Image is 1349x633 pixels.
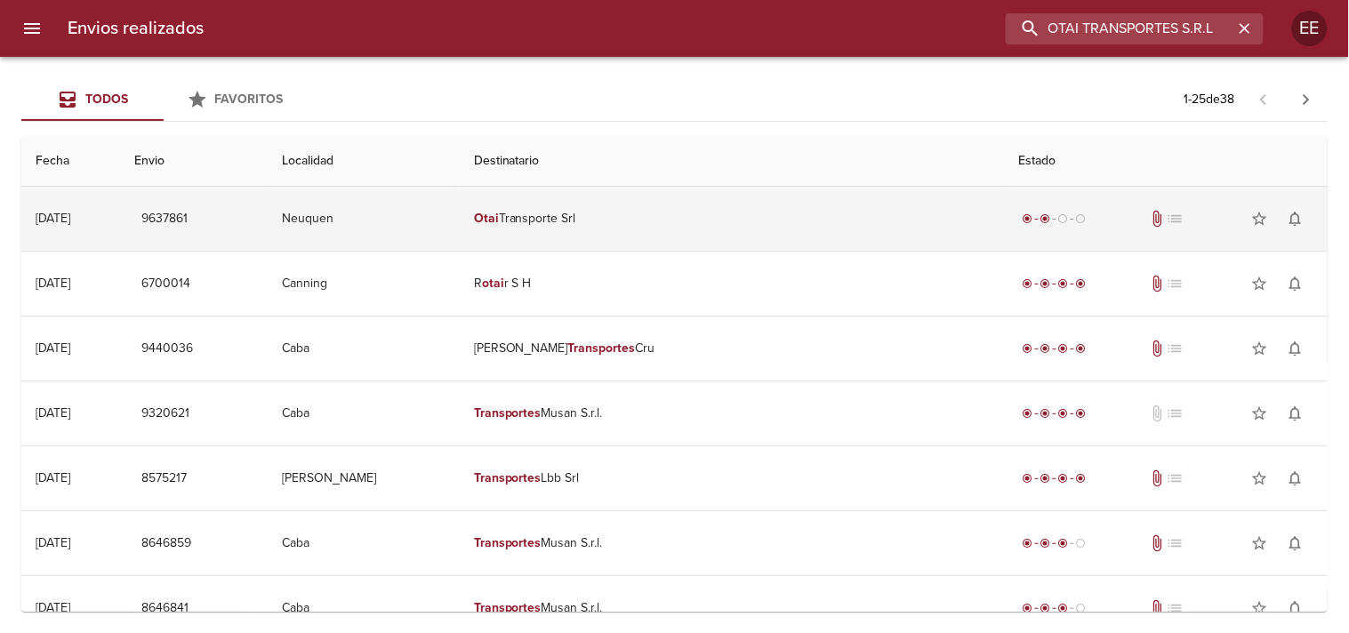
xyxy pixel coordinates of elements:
[1076,603,1087,613] span: radio_button_unchecked
[1148,534,1166,552] span: Tiene documentos adjuntos
[1023,603,1033,613] span: radio_button_checked
[1251,599,1269,617] span: star_border
[1278,331,1313,366] button: Activar notificaciones
[1040,538,1051,549] span: radio_button_checked
[1251,405,1269,422] span: star_border
[1148,340,1166,357] span: Tiene documentos adjuntos
[1287,340,1305,357] span: notifications_none
[268,511,460,575] td: Caba
[1278,266,1313,301] button: Activar notificaciones
[36,405,70,421] div: [DATE]
[1023,473,1033,484] span: radio_button_checked
[460,316,1005,381] td: [PERSON_NAME] Cru
[215,92,284,107] span: Favoritos
[141,338,193,360] span: 9440036
[1287,275,1305,292] span: notifications_none
[268,136,460,187] th: Localidad
[1148,275,1166,292] span: Tiene documentos adjuntos
[1023,343,1033,354] span: radio_button_checked
[1040,473,1051,484] span: radio_button_checked
[1166,534,1184,552] span: No tiene pedido asociado
[141,533,191,555] span: 8646859
[1076,278,1087,289] span: radio_button_checked
[36,535,70,550] div: [DATE]
[85,92,128,107] span: Todos
[21,78,306,121] div: Tabs Envios
[1019,469,1090,487] div: Entregado
[1006,13,1233,44] input: buscar
[568,341,636,356] em: Transportes
[268,252,460,316] td: Canning
[1058,603,1069,613] span: radio_button_checked
[1166,469,1184,487] span: No tiene pedido asociado
[1287,210,1305,228] span: notifications_none
[474,535,542,550] em: Transportes
[1287,534,1305,552] span: notifications_none
[1058,343,1069,354] span: radio_button_checked
[474,470,542,485] em: Transportes
[1076,213,1087,224] span: radio_button_unchecked
[1040,343,1051,354] span: radio_button_checked
[460,187,1005,251] td: Transporte Srl
[1166,210,1184,228] span: No tiene pedido asociado
[134,462,194,495] button: 8575217
[1148,469,1166,487] span: Tiene documentos adjuntos
[1040,278,1051,289] span: radio_button_checked
[1040,603,1051,613] span: radio_button_checked
[1166,275,1184,292] span: No tiene pedido asociado
[1058,538,1069,549] span: radio_button_checked
[1242,266,1278,301] button: Agregar a favoritos
[1076,343,1087,354] span: radio_button_checked
[268,381,460,445] td: Caba
[474,600,542,615] em: Transportes
[460,446,1005,510] td: Lbb Srl
[474,405,542,421] em: Transportes
[1285,78,1328,121] span: Pagina siguiente
[134,592,196,625] button: 8646841
[268,316,460,381] td: Caba
[134,268,197,300] button: 6700014
[21,136,120,187] th: Fecha
[141,468,187,490] span: 8575217
[134,333,200,365] button: 9440036
[1058,473,1069,484] span: radio_button_checked
[1019,599,1090,617] div: En viaje
[1040,408,1051,419] span: radio_button_checked
[1019,405,1090,422] div: Entregado
[1251,534,1269,552] span: star_border
[460,136,1005,187] th: Destinatario
[1278,525,1313,561] button: Activar notificaciones
[1242,396,1278,431] button: Agregar a favoritos
[1005,136,1328,187] th: Estado
[1278,590,1313,626] button: Activar notificaciones
[141,208,188,230] span: 9637861
[460,381,1005,445] td: Musan S.r.l.
[1184,91,1235,108] p: 1 - 25 de 38
[1292,11,1328,46] div: EE
[1058,278,1069,289] span: radio_button_checked
[1148,405,1166,422] span: No tiene documentos adjuntos
[1287,599,1305,617] span: notifications_none
[1019,210,1090,228] div: Despachado
[460,511,1005,575] td: Musan S.r.l.
[1251,469,1269,487] span: star_border
[268,446,460,510] td: [PERSON_NAME]
[36,211,70,226] div: [DATE]
[460,252,1005,316] td: R r S H
[1076,473,1087,484] span: radio_button_checked
[1058,408,1069,419] span: radio_button_checked
[1278,201,1313,236] button: Activar notificaciones
[68,14,204,43] h6: Envios realizados
[1023,408,1033,419] span: radio_button_checked
[482,276,504,291] em: otai
[268,187,460,251] td: Neuquen
[36,341,70,356] div: [DATE]
[1242,90,1285,108] span: Pagina anterior
[1242,590,1278,626] button: Agregar a favoritos
[1242,201,1278,236] button: Agregar a favoritos
[1251,340,1269,357] span: star_border
[141,273,190,295] span: 6700014
[1242,331,1278,366] button: Agregar a favoritos
[11,7,53,50] button: menu
[1251,210,1269,228] span: star_border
